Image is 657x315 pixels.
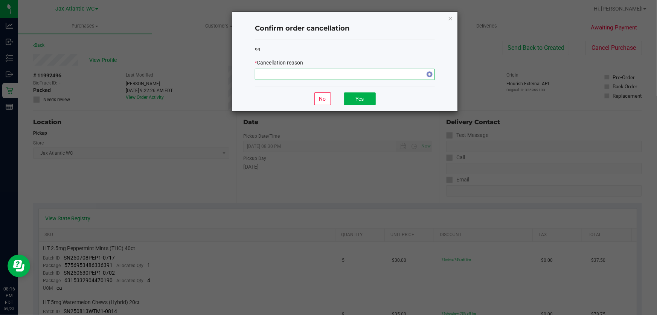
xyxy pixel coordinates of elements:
button: Close [448,14,453,23]
span: NO DATA FOUND [255,69,435,80]
span: Cancellation reason [257,60,303,66]
span: 99 [255,47,260,52]
button: Yes [344,92,376,105]
button: No [314,92,331,105]
iframe: Resource center [8,255,30,277]
h4: Confirm order cancellation [255,24,435,34]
